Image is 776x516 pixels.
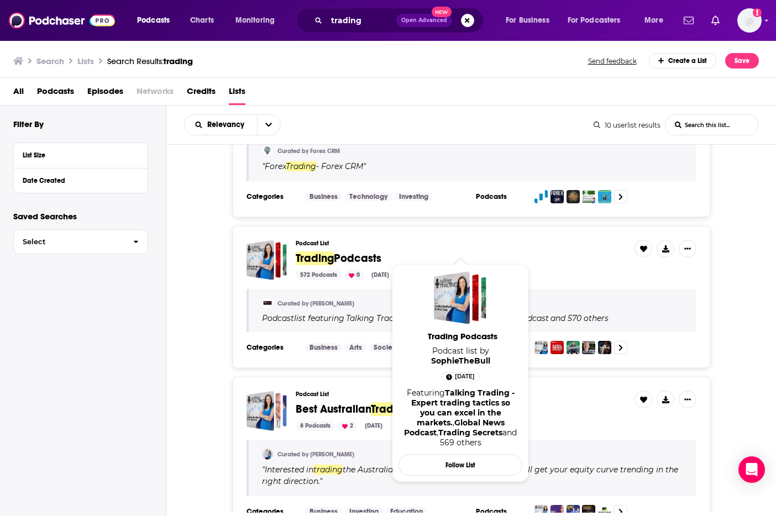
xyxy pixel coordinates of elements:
[594,121,660,129] div: 10 userlist results
[262,145,273,156] a: forexcrm
[649,53,717,69] div: Create a List
[453,418,454,428] span: ,
[23,173,139,187] button: Date Created
[344,314,463,323] a: Talking Trading - Expert trad…
[23,177,132,185] div: Date Created
[296,252,381,265] a: TradingPodcasts
[183,12,221,29] a: Charts
[550,313,609,323] p: and 570 others
[585,53,640,69] button: Send feedback
[534,190,548,203] img: Forex Mastery
[262,298,273,309] img: SophieTheBull
[296,251,334,265] span: Trading
[344,270,364,280] div: 0
[582,341,595,354] img: Online Forex Trading Course
[441,372,480,381] a: May 13th, 2025
[437,428,438,438] span: ,
[247,343,296,352] h3: Categories
[679,391,696,408] button: Show More Button
[411,388,515,428] a: Talking Trading - Expert trading tactics so you can excel in the markets.
[185,121,257,129] button: open menu
[401,18,447,23] span: Open Advanced
[107,56,193,66] div: Search Results:
[296,240,626,247] h3: Podcast List
[360,421,387,431] div: [DATE]
[707,11,724,30] a: Show notifications dropdown
[637,12,677,29] button: open menu
[13,229,148,254] button: Select
[296,270,342,280] div: 572 Podcasts
[262,465,678,486] span: " "
[438,428,502,438] a: Trading Secrets
[346,314,463,323] h4: Talking Trading - Expert trad…
[87,82,123,105] a: Episodes
[262,449,273,460] img: TheTradingGame
[753,8,762,17] svg: Add a profile image
[77,56,94,66] h3: Lists
[534,341,548,354] img: Talking Trading - Expert trading tactics so you can excel in the markets.
[13,82,24,105] a: All
[738,456,765,483] div: Open Intercom Messenger
[403,388,518,447] div: Featuring and 569 others
[725,53,759,69] button: Save
[107,56,193,66] a: Search Results:trading
[679,11,698,30] a: Show notifications dropdown
[396,14,452,27] button: Open AdvancedNew
[277,148,340,155] a: Curated by Forex CRM
[316,161,363,171] span: - Forex CRM
[37,82,74,105] a: Podcasts
[247,507,296,516] h3: Categories
[550,190,564,203] img: Forex Q&A
[476,507,526,516] h3: Podcasts
[187,82,216,105] a: Credits
[598,190,611,203] img: Forex Answers | Forex Trading Strategies 7 Days A Week | Learn To Trade Foreign Exchange Markets ...
[369,343,402,352] a: Society
[307,8,494,33] div: Search podcasts, credits, & more...
[386,507,427,516] a: Education
[247,192,296,201] h3: Categories
[129,12,184,29] button: open menu
[137,82,174,105] span: Networks
[207,121,248,129] span: Relevancy
[568,13,621,28] span: For Podcasters
[737,8,762,33] img: User Profile
[137,13,170,28] span: Podcasts
[247,391,287,431] span: Best Australian Trading Podcasts
[23,151,132,159] div: List Size
[277,300,354,307] a: Curated by [PERSON_NAME]
[644,13,663,28] span: More
[286,161,316,171] span: Trading
[455,371,475,382] span: [DATE]
[560,12,637,29] button: open menu
[431,356,490,366] a: SophieTheBull
[582,190,595,203] img: American Monetary Association
[277,451,354,458] a: Curated by [PERSON_NAME]
[506,13,549,28] span: For Business
[345,192,392,201] a: Technology
[371,402,409,416] span: Trading
[432,7,452,17] span: New
[305,343,342,352] a: Business
[401,331,525,346] a: Trading Podcasts
[296,402,371,416] span: Best Australian
[567,190,580,203] img: Ioni Appelberg Explains Bitcoin
[228,12,289,29] button: open menu
[257,115,280,135] button: open menu
[345,507,383,516] a: Investing
[265,161,286,171] span: Forex
[247,240,287,280] a: Trading Podcasts
[305,507,342,516] a: Business
[296,421,335,431] div: 8 Podcasts
[737,8,762,33] span: Logged in as tinajoell1
[434,271,487,324] a: Trading Podcasts
[679,240,696,257] button: Show More Button
[345,343,366,352] a: Arts
[13,119,44,129] h2: Filter By
[334,251,381,265] span: Podcasts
